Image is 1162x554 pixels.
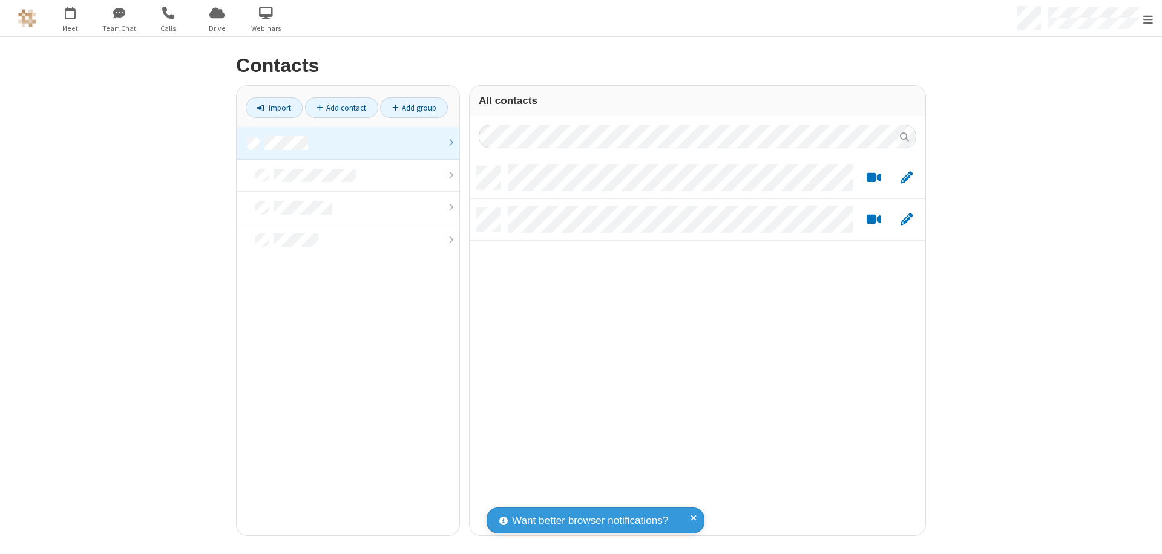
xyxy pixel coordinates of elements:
button: Start a video meeting [862,212,885,227]
span: Calls [145,23,191,34]
span: Team Chat [96,23,142,34]
img: QA Selenium DO NOT DELETE OR CHANGE [18,9,36,27]
span: Meet [47,23,93,34]
button: Edit [894,212,918,227]
span: Drive [194,23,240,34]
iframe: Chat [1132,523,1153,546]
span: Webinars [243,23,289,34]
a: Add group [380,97,448,118]
button: Start a video meeting [862,171,885,186]
h3: All contacts [479,95,916,106]
button: Edit [894,171,918,186]
div: grid [470,157,925,535]
span: Want better browser notifications? [512,513,668,529]
a: Import [246,97,303,118]
a: Add contact [305,97,378,118]
h2: Contacts [236,55,926,76]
